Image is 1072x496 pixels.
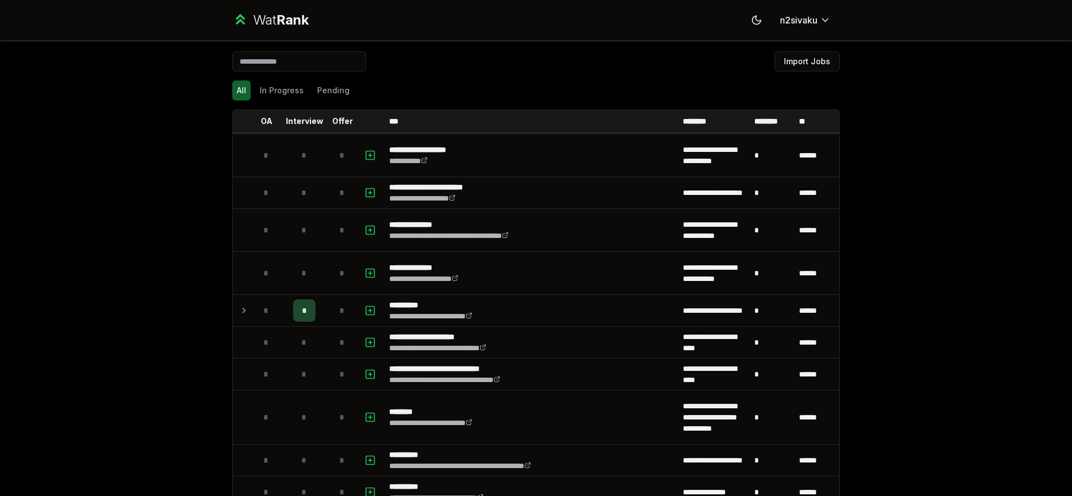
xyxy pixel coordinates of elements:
span: Rank [276,12,309,28]
button: In Progress [255,80,308,101]
p: Offer [332,116,353,127]
button: Import Jobs [774,51,840,71]
a: WatRank [232,11,309,29]
button: n2sivaku [771,10,840,30]
button: All [232,80,251,101]
p: OA [261,116,272,127]
div: Wat [253,11,309,29]
button: Pending [313,80,354,101]
span: n2sivaku [780,13,817,27]
p: Interview [286,116,323,127]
